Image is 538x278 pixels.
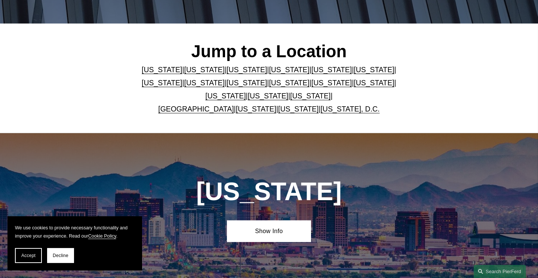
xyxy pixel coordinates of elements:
[354,65,394,74] a: [US_STATE]
[311,79,352,87] a: [US_STATE]
[122,63,416,116] p: | | | | | | | | | | | | | | | | | |
[7,216,142,271] section: Cookie banner
[53,253,68,258] span: Decline
[158,105,234,113] a: [GEOGRAPHIC_DATA]
[184,65,225,74] a: [US_STATE]
[205,92,246,100] a: [US_STATE]
[311,65,352,74] a: [US_STATE]
[88,233,116,239] a: Cookie Policy
[227,79,267,87] a: [US_STATE]
[142,79,182,87] a: [US_STATE]
[227,65,267,74] a: [US_STATE]
[122,42,416,62] h2: Jump to a Location
[269,79,309,87] a: [US_STATE]
[142,65,182,74] a: [US_STATE]
[354,79,394,87] a: [US_STATE]
[15,224,135,241] p: We use cookies to provide necessary functionality and improve your experience. Read our .
[321,105,380,113] a: [US_STATE], D.C.
[164,177,375,206] h1: [US_STATE]
[15,248,42,263] button: Accept
[290,92,331,100] a: [US_STATE]
[278,105,319,113] a: [US_STATE]
[227,220,311,242] a: Show Info
[236,105,276,113] a: [US_STATE]
[21,253,36,258] span: Accept
[248,92,288,100] a: [US_STATE]
[269,65,309,74] a: [US_STATE]
[184,79,225,87] a: [US_STATE]
[474,265,526,278] a: Search this site
[47,248,74,263] button: Decline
